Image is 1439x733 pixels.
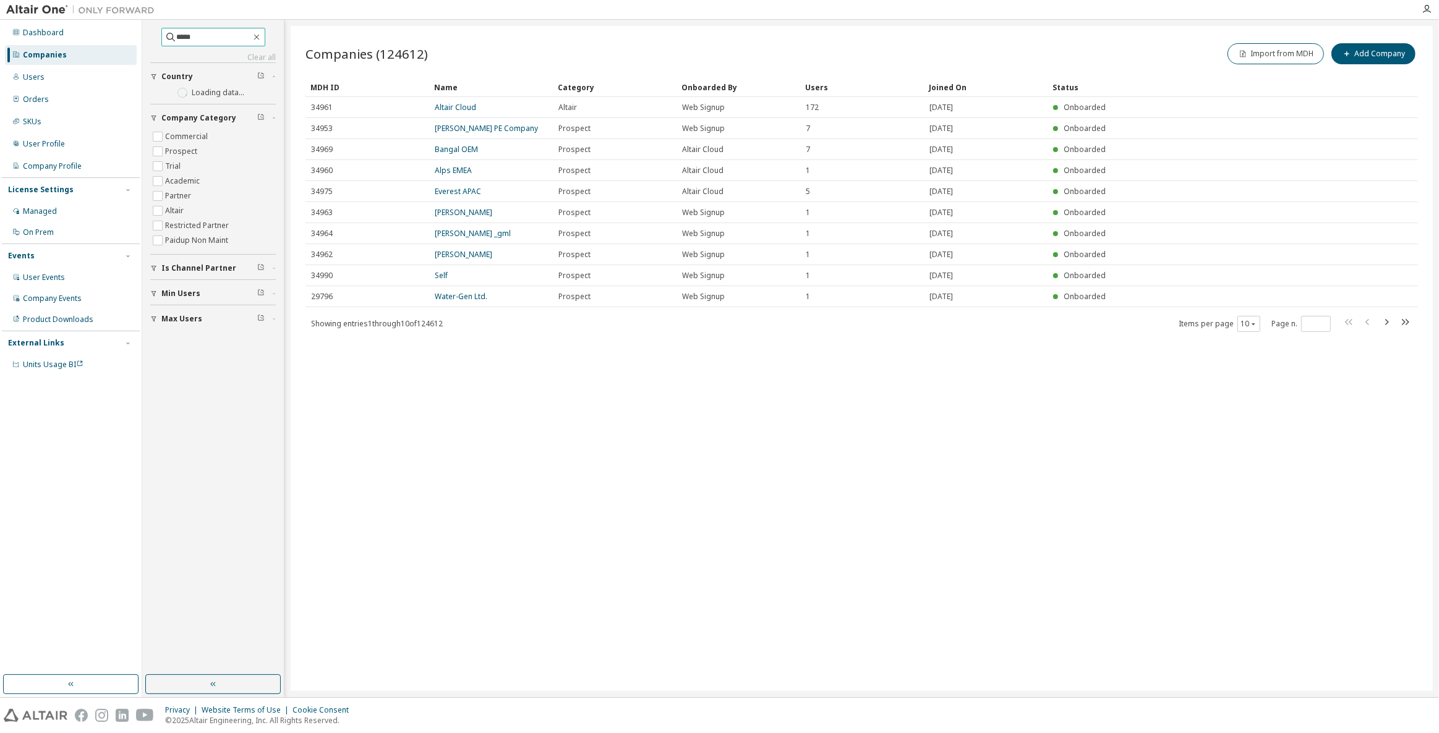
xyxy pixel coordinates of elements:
div: MDH ID [310,77,424,97]
span: 34962 [311,250,333,260]
div: External Links [8,338,64,348]
div: Status [1053,77,1344,97]
span: 172 [806,103,819,112]
div: Company Events [23,294,82,303]
span: Prospect [558,166,591,176]
span: Onboarded [1064,207,1106,218]
span: 34990 [311,271,333,281]
span: Onboarded [1064,249,1106,260]
a: Water-Gen Ltd. [435,291,487,302]
span: [DATE] [929,250,953,260]
a: [PERSON_NAME] _gml [435,228,511,239]
span: 7 [806,124,810,133]
span: Altair Cloud [682,166,724,176]
span: Prospect [558,145,591,155]
span: Web Signup [682,208,725,218]
span: Onboarded [1064,291,1106,302]
span: Company Category [161,113,236,123]
span: Page n. [1271,316,1331,332]
span: 1 [806,250,810,260]
button: Add Company [1331,43,1416,64]
img: facebook.svg [75,709,88,722]
div: Managed [23,206,57,216]
span: Is Channel Partner [161,263,236,273]
a: Bangal OEM [435,144,478,155]
span: Min Users [161,289,200,299]
span: Clear filter [257,314,265,324]
img: linkedin.svg [116,709,129,722]
span: Web Signup [682,124,725,133]
p: © 2025 Altair Engineering, Inc. All Rights Reserved. [165,715,356,726]
label: Paidup Non Maint [165,233,231,248]
span: [DATE] [929,292,953,302]
span: Web Signup [682,271,725,281]
span: [DATE] [929,208,953,218]
span: Web Signup [682,229,725,239]
span: Prospect [558,187,591,197]
span: Altair Cloud [682,145,724,155]
span: 34975 [311,187,333,197]
div: User Events [23,273,65,282]
span: 29796 [311,292,333,302]
label: Prospect [165,144,200,159]
span: [DATE] [929,124,953,133]
span: [DATE] [929,145,953,155]
img: Altair One [6,4,161,16]
span: [DATE] [929,187,953,197]
span: 7 [806,145,810,155]
button: Min Users [150,280,276,307]
span: 34964 [311,229,333,239]
span: Onboarded [1064,123,1106,133]
img: youtube.svg [136,709,154,722]
span: [DATE] [929,103,953,112]
a: [PERSON_NAME] [435,249,492,260]
span: 34969 [311,145,333,155]
div: Name [434,77,548,97]
button: 10 [1240,319,1257,329]
a: [PERSON_NAME] PE Company [435,123,538,133]
span: 34960 [311,166,333,176]
div: Product Downloads [23,315,93,324]
span: 1 [806,208,810,218]
div: Website Terms of Use [202,705,292,715]
span: Items per page [1179,316,1260,332]
div: Orders [23,95,49,104]
div: Users [23,72,45,82]
span: Web Signup [682,103,725,112]
span: 5 [806,187,810,197]
span: Companies (124612) [305,45,428,62]
label: Restricted Partner [165,218,231,233]
span: Prospect [558,229,591,239]
div: License Settings [8,185,74,195]
span: Onboarded [1064,270,1106,281]
span: 1 [806,271,810,281]
a: Self [435,270,448,281]
label: Loading data... [192,88,245,98]
span: 34963 [311,208,333,218]
div: Category [558,77,672,97]
label: Academic [165,174,202,189]
span: Onboarded [1064,186,1106,197]
button: Import from MDH [1228,43,1324,64]
span: Max Users [161,314,202,324]
a: Everest APAC [435,186,481,197]
span: Prospect [558,250,591,260]
div: Events [8,251,35,261]
span: Showing entries 1 through 10 of 124612 [311,318,443,329]
div: SKUs [23,117,41,127]
span: Web Signup [682,292,725,302]
label: Altair [165,203,186,218]
span: Clear filter [257,263,265,273]
span: [DATE] [929,166,953,176]
div: Users [805,77,919,97]
div: Cookie Consent [292,705,356,715]
a: Altair Cloud [435,102,476,112]
span: Altair Cloud [682,187,724,197]
label: Trial [165,159,183,174]
span: Clear filter [257,113,265,123]
label: Partner [165,189,194,203]
span: 34961 [311,103,333,112]
span: Units Usage BI [23,359,83,370]
div: Company Profile [23,161,82,171]
div: Onboarded By [681,77,795,97]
